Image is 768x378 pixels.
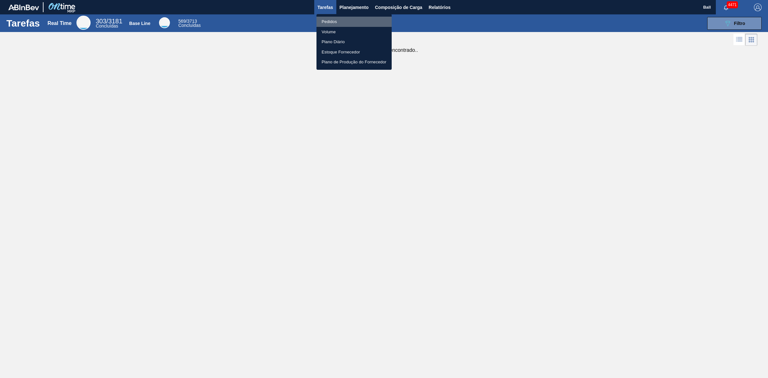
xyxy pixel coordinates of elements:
[316,17,392,27] a: Pedidos
[316,37,392,47] a: Plano Diário
[316,47,392,57] a: Estoque Fornecedor
[316,27,392,37] a: Volume
[316,57,392,67] a: Plano de Produção do Fornecedor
